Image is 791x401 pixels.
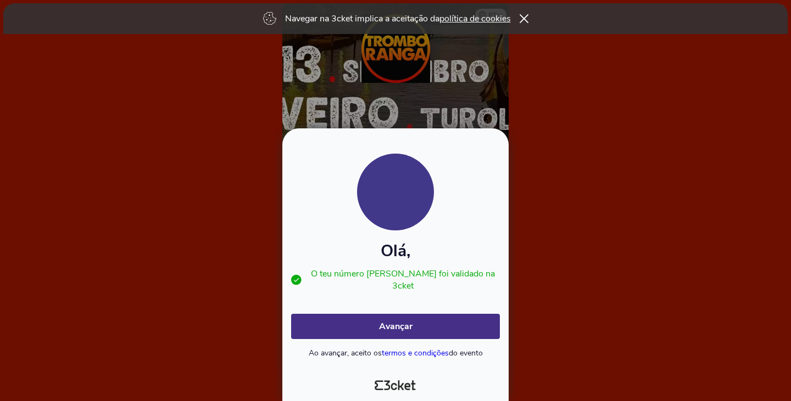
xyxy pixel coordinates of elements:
a: política de cookies [439,13,511,25]
h1: Olá, [291,244,500,259]
a: termos e condições [382,348,449,358]
p: Navegar na 3cket implica a aceitação da [285,13,511,25]
p: Ao avançar, aceito os do evento [291,348,500,358]
p: O teu número [PERSON_NAME] foi validado na 3cket [306,268,500,292]
b: Avançar [379,320,413,332]
button: Avançar [291,314,500,339]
